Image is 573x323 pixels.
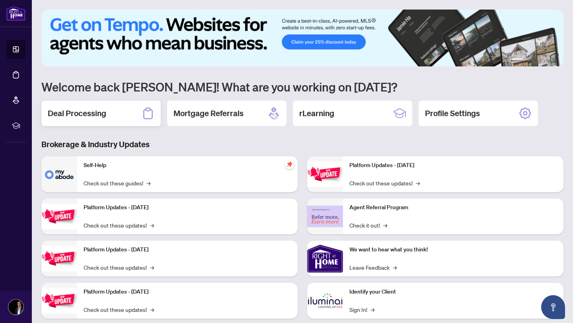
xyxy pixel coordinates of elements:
span: pushpin [285,160,294,169]
h2: Mortgage Referrals [173,108,244,119]
span: → [150,263,154,272]
button: 1 [511,58,524,62]
span: → [383,221,387,230]
a: Check out these guides!→ [84,179,150,187]
img: Self-Help [41,156,77,192]
p: Self-Help [84,161,291,170]
button: 5 [546,58,549,62]
span: → [370,305,374,314]
img: Platform Updates - July 8, 2025 [41,288,77,313]
button: Open asap [541,295,565,319]
p: Identify your Client [349,288,557,296]
a: Leave Feedback→ [349,263,397,272]
a: Check out these updates!→ [84,263,154,272]
a: Check it out!→ [349,221,387,230]
p: We want to hear what you think! [349,245,557,254]
span: → [146,179,150,187]
button: 2 [527,58,530,62]
h3: Brokerage & Industry Updates [41,139,563,150]
img: logo [6,6,25,21]
button: 6 [552,58,555,62]
span: → [150,305,154,314]
a: Check out these updates!→ [349,179,420,187]
h2: Profile Settings [425,108,480,119]
a: Check out these updates!→ [84,305,154,314]
img: Identify your Client [307,283,343,319]
p: Platform Updates - [DATE] [84,245,291,254]
button: 4 [540,58,543,62]
h2: Deal Processing [48,108,106,119]
img: Platform Updates - September 16, 2025 [41,204,77,229]
img: Platform Updates - July 21, 2025 [41,246,77,271]
button: 3 [533,58,536,62]
a: Sign In!→ [349,305,374,314]
span: → [150,221,154,230]
a: Check out these updates!→ [84,221,154,230]
p: Platform Updates - [DATE] [84,288,291,296]
h1: Welcome back [PERSON_NAME]! What are you working on [DATE]? [41,79,563,94]
img: Slide 0 [41,10,563,66]
span: → [416,179,420,187]
h2: rLearning [299,108,334,119]
img: Agent Referral Program [307,206,343,228]
img: Profile Icon [8,300,23,315]
p: Platform Updates - [DATE] [84,203,291,212]
span: → [393,263,397,272]
img: Platform Updates - June 23, 2025 [307,161,343,187]
p: Agent Referral Program [349,203,557,212]
p: Platform Updates - [DATE] [349,161,557,170]
img: We want to hear what you think! [307,241,343,276]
